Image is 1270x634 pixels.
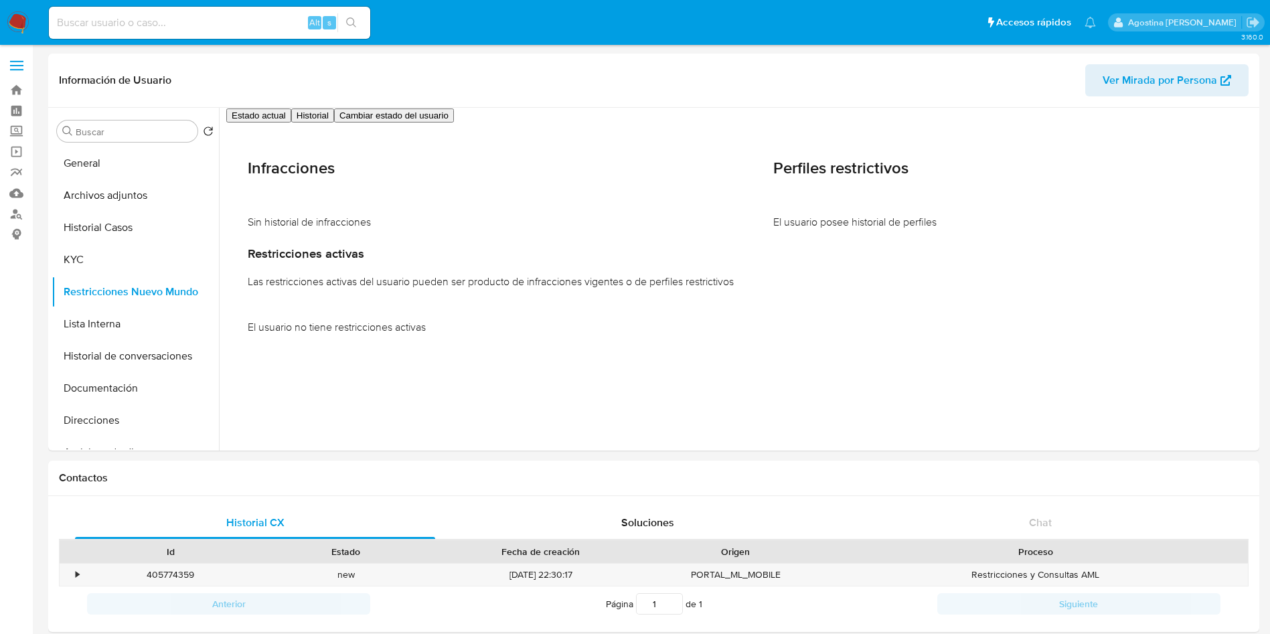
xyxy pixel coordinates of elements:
[1128,16,1241,29] p: agostina.faruolo@mercadolibre.com
[337,13,365,32] button: search-icon
[76,126,192,138] input: Buscar
[52,276,219,308] button: Restricciones Nuevo Mundo
[52,340,219,372] button: Historial de conversaciones
[606,593,702,615] span: Página de
[52,437,219,469] button: Anticipos de dinero
[52,244,219,276] button: KYC
[52,212,219,244] button: Historial Casos
[1246,15,1260,29] a: Salir
[52,404,219,437] button: Direcciones
[268,545,424,558] div: Estado
[62,126,73,137] button: Buscar
[52,179,219,212] button: Archivos adjuntos
[833,545,1239,558] div: Proceso
[996,15,1071,29] span: Accesos rápidos
[657,545,814,558] div: Origen
[59,74,171,87] h1: Información de Usuario
[258,564,434,586] div: new
[1103,64,1217,96] span: Ver Mirada por Persona
[92,545,249,558] div: Id
[434,564,648,586] div: [DATE] 22:30:17
[823,564,1248,586] div: Restricciones y Consultas AML
[76,568,79,581] div: •
[52,147,219,179] button: General
[1029,515,1052,530] span: Chat
[327,16,331,29] span: s
[226,515,285,530] span: Historial CX
[443,545,639,558] div: Fecha de creación
[1085,64,1249,96] button: Ver Mirada por Persona
[1085,17,1096,28] a: Notificaciones
[203,126,214,141] button: Volver al orden por defecto
[937,593,1220,615] button: Siguiente
[59,471,1249,485] h1: Contactos
[648,564,823,586] div: PORTAL_ML_MOBILE
[309,16,320,29] span: Alt
[52,308,219,340] button: Lista Interna
[621,515,674,530] span: Soluciones
[699,597,702,611] span: 1
[52,372,219,404] button: Documentación
[87,593,370,615] button: Anterior
[49,14,370,31] input: Buscar usuario o caso...
[83,564,258,586] div: 405774359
